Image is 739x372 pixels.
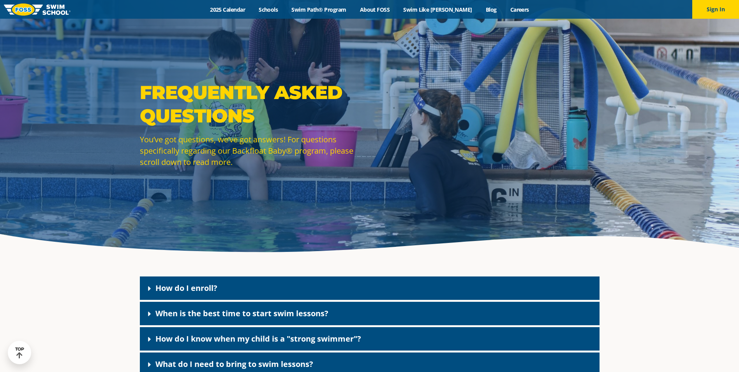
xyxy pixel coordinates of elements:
a: 2025 Calendar [203,6,252,13]
a: Careers [503,6,536,13]
a: When is the best time to start swim lessons? [155,308,328,319]
a: How do I know when my child is a "strong swimmer"? [155,333,361,344]
p: You’ve got questions, we’ve got answers! For questions specifically regarding our Backfloat Baby®... [140,134,366,168]
a: What do I need to bring to swim lessons? [155,359,313,369]
a: Schools [252,6,285,13]
a: Blog [479,6,503,13]
a: About FOSS [353,6,397,13]
img: FOSS Swim School Logo [4,4,71,16]
div: How do I know when my child is a "strong swimmer"? [140,327,600,351]
div: TOP [15,347,24,359]
a: Swim Path® Program [285,6,353,13]
a: Swim Like [PERSON_NAME] [397,6,479,13]
p: Frequently Asked Questions [140,81,366,128]
div: When is the best time to start swim lessons? [140,302,600,325]
a: How do I enroll? [155,283,217,293]
div: How do I enroll? [140,276,600,300]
